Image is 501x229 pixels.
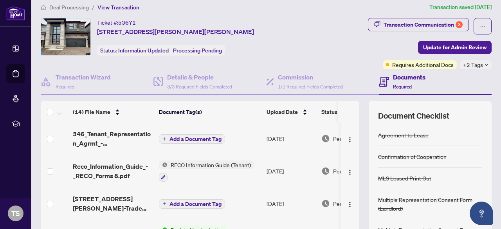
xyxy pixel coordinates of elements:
[318,101,385,123] th: Status
[169,201,222,207] span: Add a Document Tag
[347,201,353,207] img: Logo
[263,154,318,188] td: [DATE]
[162,202,166,206] span: plus
[263,101,318,123] th: Upload Date
[378,174,431,182] div: MLS Leased Print Out
[97,18,136,27] div: Ticket #:
[159,160,254,182] button: Status IconRECO Information Guide (Tenant)
[118,47,222,54] span: Information Updated - Processing Pending
[333,199,372,208] span: Pending Review
[344,197,356,210] button: Logo
[463,60,483,69] span: +2 Tags
[378,131,429,139] div: Agreement to Lease
[159,199,225,209] button: Add a Document Tag
[429,3,492,12] article: Transaction saved [DATE]
[56,72,111,82] h4: Transaction Wizard
[392,60,454,69] span: Requires Additional Docs
[168,160,254,169] span: RECO Information Guide (Tenant)
[49,4,89,11] span: Deal Processing
[368,18,469,31] button: Transaction Communication3
[41,5,46,10] span: home
[456,21,463,28] div: 3
[321,199,330,208] img: Document Status
[344,132,356,145] button: Logo
[167,72,232,82] h4: Details & People
[73,108,110,116] span: (14) File Name
[118,19,136,26] span: 53671
[159,198,225,209] button: Add a Document Tag
[378,152,447,161] div: Confirmation of Cooperation
[278,84,343,90] span: 1/1 Required Fields Completed
[263,123,318,154] td: [DATE]
[167,84,232,90] span: 3/3 Required Fields Completed
[97,45,225,56] div: Status:
[73,194,153,213] span: [STREET_ADDRESS][PERSON_NAME]-Trade Sheet-[PERSON_NAME] to Review.pdf
[162,137,166,141] span: plus
[321,108,337,116] span: Status
[70,101,156,123] th: (14) File Name
[267,108,298,116] span: Upload Date
[321,167,330,175] img: Document Status
[11,208,20,219] span: TS
[278,72,343,82] h4: Commission
[321,134,330,143] img: Document Status
[347,137,353,143] img: Logo
[97,27,254,36] span: [STREET_ADDRESS][PERSON_NAME][PERSON_NAME]
[263,188,318,219] td: [DATE]
[333,134,372,143] span: Pending Review
[485,63,488,67] span: down
[393,72,425,82] h4: Documents
[418,41,492,54] button: Update for Admin Review
[6,6,25,20] img: logo
[347,169,353,175] img: Logo
[344,165,356,177] button: Logo
[56,84,74,90] span: Required
[159,134,225,144] button: Add a Document Tag
[378,195,482,213] div: Multiple Representation Consent Form (Landlord)
[156,101,263,123] th: Document Tag(s)
[73,162,153,180] span: Reco_Information_Guide_-_RECO_Forms 8.pdf
[41,18,90,55] img: IMG-X12263677_1.jpg
[92,3,94,12] li: /
[159,160,168,169] img: Status Icon
[470,202,493,225] button: Open asap
[393,84,412,90] span: Required
[423,41,487,54] span: Update for Admin Review
[333,167,372,175] span: Pending Review
[378,110,449,121] span: Document Checklist
[73,129,153,148] span: 346_Tenant_Representation_Agrmt_-_Authority_for_Lease_or_Purchase_-_PropTx-[PERSON_NAME] 1.pdf
[480,23,485,29] span: ellipsis
[169,136,222,142] span: Add a Document Tag
[384,18,463,31] div: Transaction Communication
[97,4,139,11] span: View Transaction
